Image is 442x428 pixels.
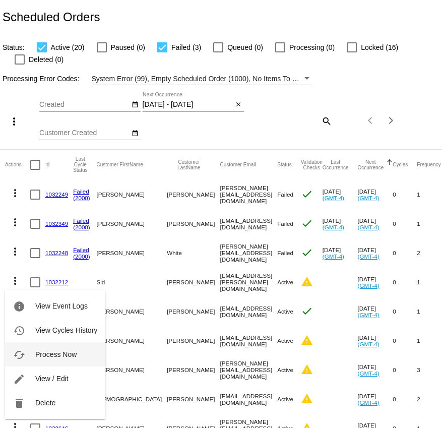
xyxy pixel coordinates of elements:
[35,350,77,358] span: Process Now
[13,325,25,337] mat-icon: history
[35,399,55,407] span: Delete
[35,375,69,383] span: View / Edit
[35,302,88,310] span: View Event Logs
[35,326,97,334] span: View Cycles History
[13,373,25,385] mat-icon: edit
[13,300,25,313] mat-icon: info
[13,397,25,409] mat-icon: delete
[13,349,25,361] mat-icon: cached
